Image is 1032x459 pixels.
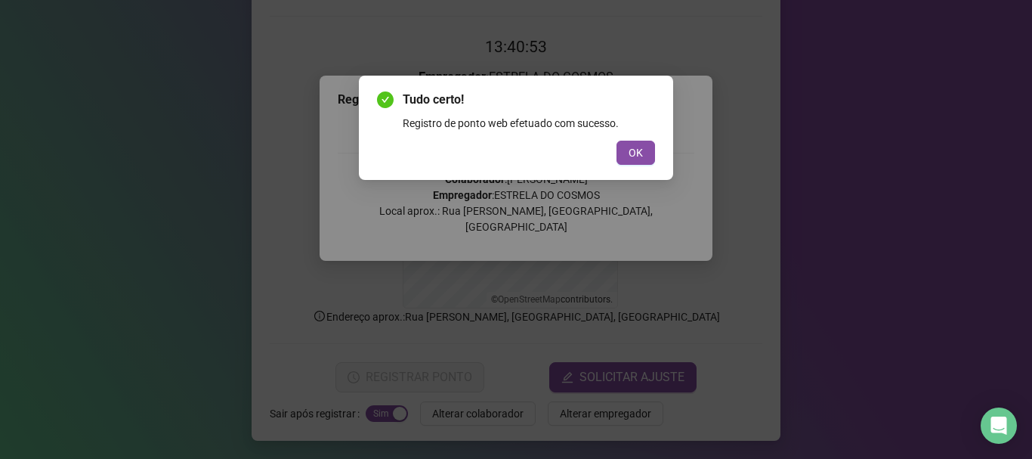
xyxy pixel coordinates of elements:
[403,115,655,132] div: Registro de ponto web efetuado com sucesso.
[616,141,655,165] button: OK
[629,144,643,161] span: OK
[403,91,655,109] span: Tudo certo!
[981,408,1017,444] div: Open Intercom Messenger
[377,91,394,108] span: check-circle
